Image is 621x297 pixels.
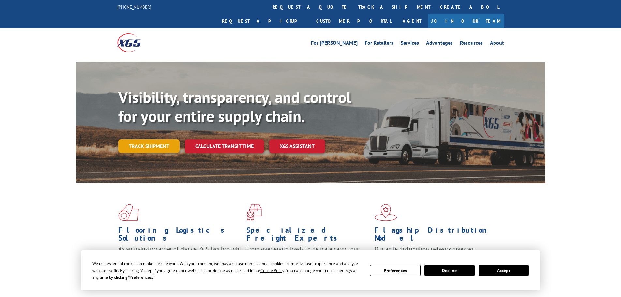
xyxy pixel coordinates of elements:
[118,87,351,126] b: Visibility, transparency, and control for your entire supply chain.
[370,265,420,276] button: Preferences
[375,245,495,260] span: Our agile distribution network gives you nationwide inventory management on demand.
[401,40,419,48] a: Services
[118,139,180,153] a: Track shipment
[81,250,540,290] div: Cookie Consent Prompt
[92,260,362,281] div: We use essential cookies to make our site work. With your consent, we may also use non-essential ...
[246,204,262,221] img: xgs-icon-focused-on-flooring-red
[118,226,242,245] h1: Flooring Logistics Solutions
[426,40,453,48] a: Advantages
[118,245,241,268] span: As an industry carrier of choice, XGS has brought innovation and dedication to flooring logistics...
[311,40,358,48] a: For [PERSON_NAME]
[396,14,428,28] a: Agent
[260,268,284,273] span: Cookie Policy
[246,245,370,274] p: From overlength loads to delicate cargo, our experienced staff knows the best way to move your fr...
[217,14,311,28] a: Request a pickup
[375,204,397,221] img: xgs-icon-flagship-distribution-model-red
[185,139,264,153] a: Calculate transit time
[118,204,139,221] img: xgs-icon-total-supply-chain-intelligence-red
[269,139,325,153] a: XGS ASSISTANT
[424,265,475,276] button: Decline
[365,40,393,48] a: For Retailers
[311,14,396,28] a: Customer Portal
[479,265,529,276] button: Accept
[460,40,483,48] a: Resources
[117,4,151,10] a: [PHONE_NUMBER]
[130,275,152,280] span: Preferences
[375,226,498,245] h1: Flagship Distribution Model
[428,14,504,28] a: Join Our Team
[490,40,504,48] a: About
[246,226,370,245] h1: Specialized Freight Experts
